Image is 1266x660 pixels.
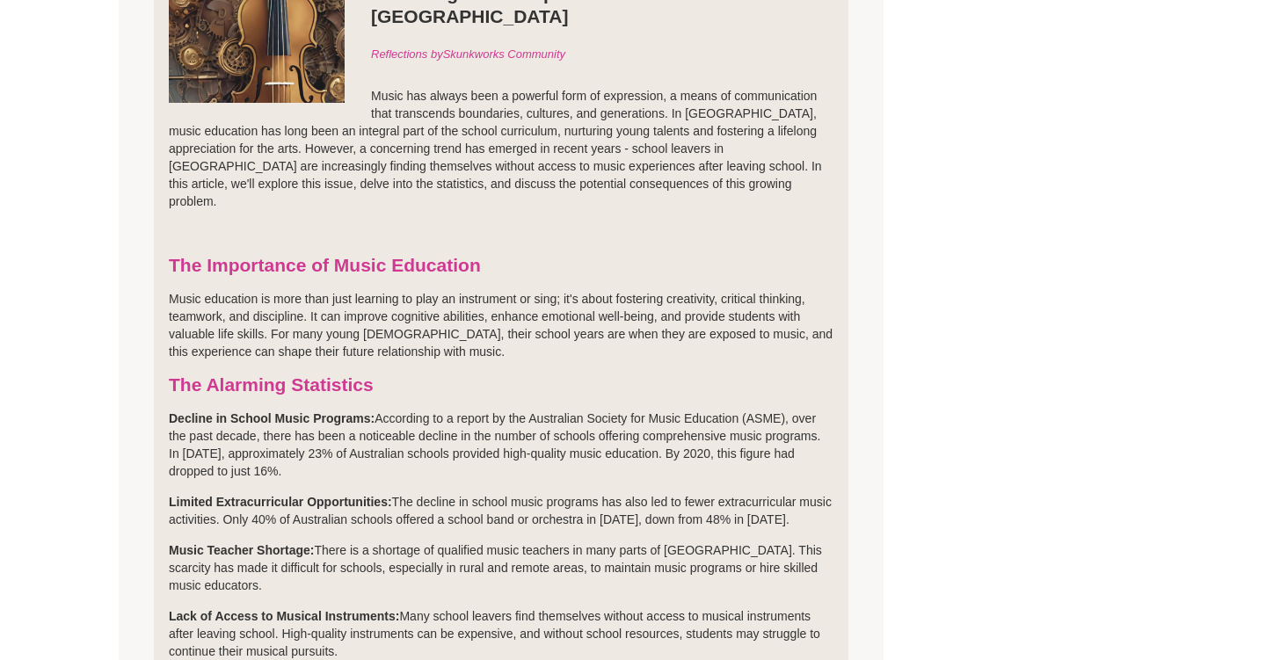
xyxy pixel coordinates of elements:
h3: The Importance of Music Education [169,254,833,277]
h3: The Alarming Statistics [169,374,833,396]
p: Music education is more than just learning to play an instrument or sing; it's about fostering cr... [169,290,833,360]
strong: Limited Extracurricular Opportunities: [169,495,392,509]
em: Reflections by [371,47,565,61]
p: According to a report by the Australian Society for Music Education (ASME), over the past decade,... [169,410,833,480]
p: The decline in school music programs has also led to fewer extracurricular music activities. Only... [169,493,833,528]
strong: Lack of Access to Musical Instruments: [169,609,399,623]
p: Music has always been a powerful form of expression, a means of communication that transcends bou... [169,87,833,210]
strong: Decline in School Music Programs: [169,411,375,425]
p: Many school leavers find themselves without access to musical instruments after leaving school. H... [169,607,833,660]
strong: Music Teacher Shortage: [169,543,314,557]
p: There is a shortage of qualified music teachers in many parts of [GEOGRAPHIC_DATA]. This scarcity... [169,541,833,594]
a: Skunkworks Community [443,47,565,61]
